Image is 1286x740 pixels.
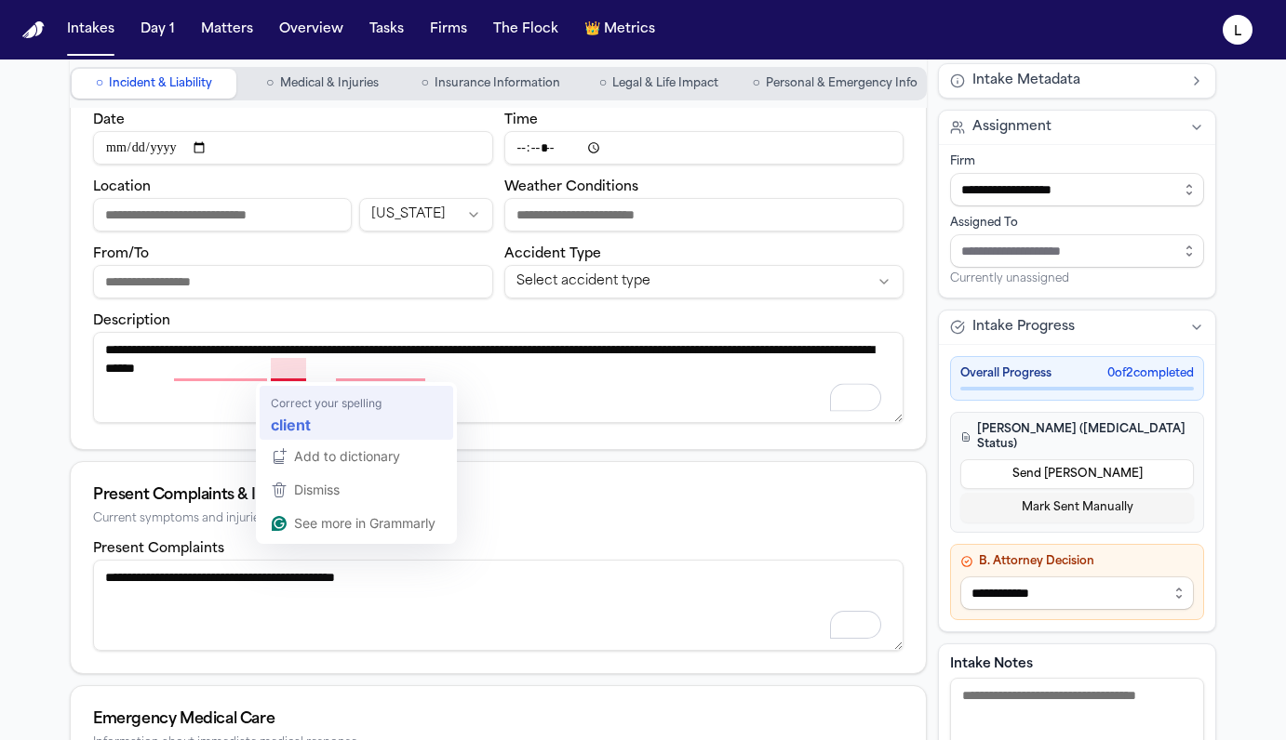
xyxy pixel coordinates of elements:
input: Incident location [93,198,352,231]
h4: B. Attorney Decision [960,554,1194,569]
span: Incident & Liability [109,76,212,91]
span: ○ [266,74,274,93]
button: Matters [194,13,261,46]
label: Intake Notes [950,655,1204,674]
button: Intakes [60,13,122,46]
textarea: To enrich screen reader interactions, please activate Accessibility in Grammarly extension settings [93,560,904,651]
span: ○ [421,74,428,93]
button: Intake Progress [939,311,1215,344]
span: Intake Metadata [972,72,1080,90]
button: Go to Legal & Life Impact [577,69,742,99]
button: Day 1 [133,13,182,46]
span: 0 of 2 completed [1107,366,1194,381]
button: Go to Personal & Emergency Info [745,69,925,99]
button: Overview [272,13,351,46]
label: Time [504,113,538,127]
span: ○ [599,74,607,93]
textarea: To enrich screen reader interactions, please activate Accessibility in Grammarly extension settings [93,332,904,423]
label: Weather Conditions [504,180,638,194]
button: Go to Insurance Information [409,69,573,99]
button: Firms [422,13,475,46]
button: Go to Medical & Injuries [240,69,405,99]
button: Tasks [362,13,411,46]
label: Present Complaints [93,542,224,556]
button: Go to Incident & Liability [72,69,236,99]
button: Intake Metadata [939,64,1215,98]
button: Assignment [939,111,1215,144]
h4: [PERSON_NAME] ([MEDICAL_DATA] Status) [960,422,1194,452]
button: The Flock [486,13,566,46]
span: Assignment [972,118,1052,137]
label: Location [93,180,151,194]
label: Description [93,314,170,328]
span: Insurance Information [435,76,560,91]
span: ○ [96,74,103,93]
div: Assigned To [950,216,1204,231]
input: Select firm [950,173,1204,206]
span: Medical & Injuries [280,76,379,91]
input: Assign to staff member [950,234,1204,268]
button: Incident state [359,198,492,231]
a: Home [22,21,45,39]
div: Present Complaints & Injuries [93,484,904,507]
button: crownMetrics [577,13,663,46]
span: Legal & Life Impact [612,76,718,91]
input: Incident time [504,131,904,165]
input: Incident date [93,131,493,165]
button: Mark Sent Manually [960,493,1194,522]
span: ○ [753,74,760,93]
span: Personal & Emergency Info [766,76,918,91]
label: Date [93,113,125,127]
div: Emergency Medical Care [93,708,904,731]
span: Currently unassigned [950,271,1069,286]
img: Finch Logo [22,21,45,39]
input: Weather conditions [504,198,904,231]
label: From/To [93,247,149,261]
button: Send [PERSON_NAME] [960,459,1194,489]
div: Firm [950,154,1204,169]
div: Current symptoms and injuries from the incident [93,512,904,526]
label: Accident Type [504,247,601,261]
input: From/To destination [93,265,493,298]
span: Overall Progress [960,366,1052,381]
span: Intake Progress [972,318,1075,337]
